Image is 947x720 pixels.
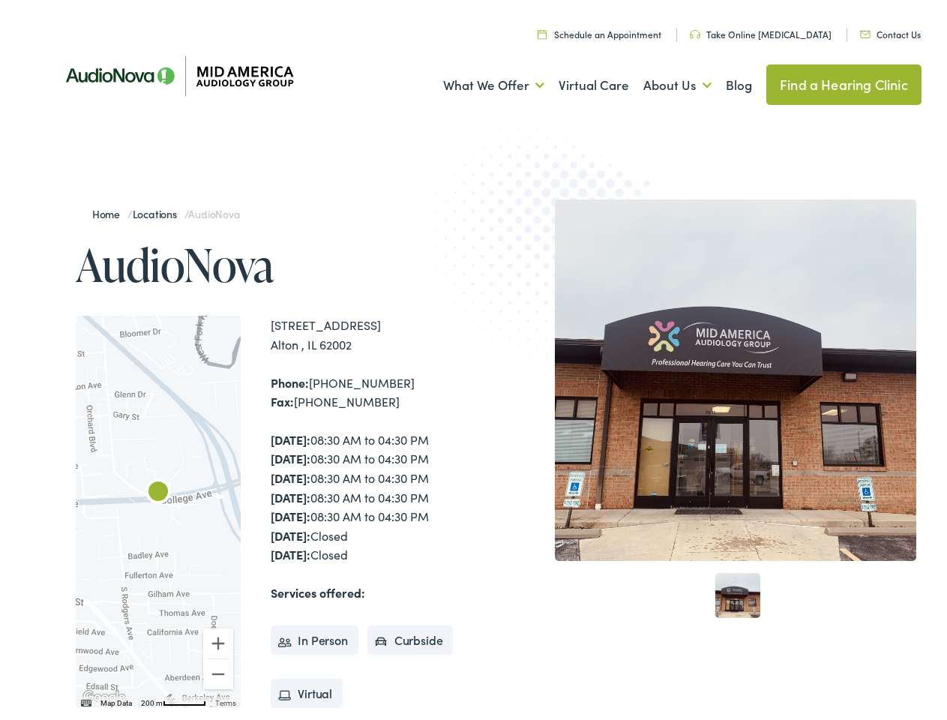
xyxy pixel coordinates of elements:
[271,370,309,386] strong: Phone:
[271,427,310,443] strong: [DATE]:
[271,674,343,704] li: Virtual
[643,53,712,109] a: About Us
[715,568,760,613] a: 1
[271,369,480,407] div: [PHONE_NUMBER] [PHONE_NUMBER]
[76,235,480,285] h1: AudioNova
[367,621,454,651] li: Curbside
[271,311,480,349] div: [STREET_ADDRESS] Alton , IL 62002
[203,655,233,685] button: Zoom out
[860,26,871,34] img: utility icon
[271,388,294,405] strong: Fax:
[271,621,358,651] li: In Person
[690,23,832,36] a: Take Online [MEDICAL_DATA]
[92,202,127,217] a: Home
[559,53,629,109] a: Virtual Care
[726,53,752,109] a: Blog
[860,23,921,36] a: Contact Us
[215,694,236,703] a: Terms (opens in new tab)
[271,426,480,560] div: 08:30 AM to 04:30 PM 08:30 AM to 04:30 PM 08:30 AM to 04:30 PM 08:30 AM to 04:30 PM 08:30 AM to 0...
[79,683,129,703] img: Google
[271,580,365,596] strong: Services offered:
[100,694,132,704] button: Map Data
[136,692,211,703] button: Map Scale: 200 m per 54 pixels
[271,541,310,558] strong: [DATE]:
[188,202,239,217] span: AudioNova
[81,694,91,704] button: Keyboard shortcuts
[79,683,129,703] a: Open this area in Google Maps (opens a new window)
[271,484,310,501] strong: [DATE]:
[92,202,240,217] span: / /
[141,694,163,703] span: 200 m
[766,60,922,100] a: Find a Hearing Clinic
[538,25,547,34] img: utility icon
[538,23,661,36] a: Schedule an Appointment
[140,471,176,507] div: AudioNova
[271,503,310,520] strong: [DATE]:
[271,465,310,481] strong: [DATE]:
[133,202,184,217] a: Locations
[443,53,544,109] a: What We Offer
[690,25,700,34] img: utility icon
[203,624,233,654] button: Zoom in
[271,523,310,539] strong: [DATE]:
[271,445,310,462] strong: [DATE]:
